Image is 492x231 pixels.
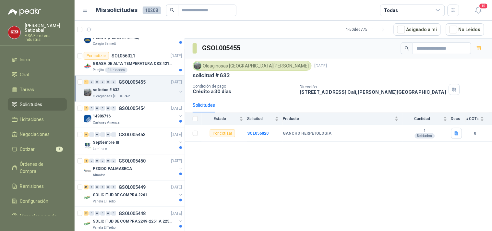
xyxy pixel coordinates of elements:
[84,194,91,201] img: Company Logo
[89,211,94,216] div: 0
[93,140,119,146] p: Septiembre III
[95,211,100,216] div: 0
[20,56,30,63] span: Inicio
[300,85,447,89] p: Dirección
[25,23,67,32] p: [PERSON_NAME] Satizabal
[466,116,479,121] span: # COTs
[93,61,174,67] p: GRASA DE ALTA TEMPERATURA OKS 4210 X 5 KG
[8,8,41,16] img: Logo peakr
[8,180,67,192] a: Remisiones
[100,80,105,84] div: 0
[84,132,89,137] div: 9
[247,116,274,121] span: Solicitud
[473,5,484,16] button: 15
[56,147,63,152] span: 1
[95,185,100,189] div: 0
[283,131,332,136] b: GANCHO HERPETOLOGIA
[93,120,120,125] p: Cartones America
[194,62,201,69] img: Company Logo
[247,131,269,136] a: SOL056020
[171,158,182,164] p: [DATE]
[93,146,107,152] p: Laminate
[111,106,116,111] div: 0
[106,159,111,163] div: 0
[89,80,94,84] div: 0
[84,185,89,189] div: 45
[20,116,44,123] span: Licitaciones
[84,52,109,60] div: Por cotizar
[89,106,94,111] div: 0
[171,53,182,59] p: [DATE]
[111,80,116,84] div: 0
[283,116,393,121] span: Producto
[300,89,447,95] p: [STREET_ADDRESS] Cali , [PERSON_NAME][GEOGRAPHIC_DATA]
[93,218,174,225] p: SOLICITUD DE COMPRA 2249-2251 A 2256-2258 Y 2262
[111,211,116,216] div: 0
[466,113,492,125] th: # COTs
[193,102,215,109] div: Solicitudes
[193,61,312,71] div: Oleaginosas [GEOGRAPHIC_DATA][PERSON_NAME]
[402,113,451,125] th: Cantidad
[119,106,146,111] p: GSOL005454
[100,159,105,163] div: 0
[100,211,105,216] div: 0
[84,220,91,228] img: Company Logo
[95,132,100,137] div: 0
[84,106,89,111] div: 2
[314,63,327,69] p: [DATE]
[100,106,105,111] div: 0
[106,211,111,216] div: 0
[20,146,35,153] span: Cotizar
[111,132,116,137] div: 0
[84,36,91,44] img: Company Logo
[106,185,111,189] div: 0
[89,132,94,137] div: 0
[479,3,488,9] span: 15
[210,129,235,137] div: Por cotizar
[84,80,89,84] div: 1
[84,104,183,125] a: 2 0 0 0 0 0 GSOL005454[DATE] Company Logo14906716Cartones America
[171,211,182,217] p: [DATE]
[20,86,34,93] span: Tareas
[93,166,132,172] p: PEDIDO PALMASECA
[20,71,30,78] span: Chat
[170,8,174,12] span: search
[446,23,484,36] button: No Leídos
[75,49,185,76] a: Por cotizarSOL056021[DATE] Company LogoGRASA DE ALTA TEMPERATURA OKS 4210 X 5 KGPatojito1 Unidades
[202,116,238,121] span: Estado
[93,67,104,73] p: Patojito
[8,83,67,96] a: Tareas
[105,67,127,73] div: 1 Unidades
[93,113,111,119] p: 14906716
[93,225,116,230] p: Panela El Trébol
[171,105,182,112] p: [DATE]
[402,128,447,134] b: 1
[93,173,105,178] p: Almatec
[20,198,49,205] span: Configuración
[8,26,20,39] img: Company Logo
[84,89,91,96] img: Company Logo
[84,211,89,216] div: 22
[247,113,283,125] th: Solicitud
[106,106,111,111] div: 0
[100,185,105,189] div: 0
[106,132,111,137] div: 0
[8,158,67,177] a: Órdenes de Compra
[84,141,91,149] img: Company Logo
[20,101,42,108] span: Solicitudes
[384,7,398,14] div: Todas
[8,210,67,222] a: Manuales y ayuda
[106,80,111,84] div: 0
[8,54,67,66] a: Inicio
[95,80,100,84] div: 0
[193,72,230,79] p: solicitud # 633
[193,89,295,94] p: Crédito a 30 días
[84,78,183,99] a: 1 0 0 0 0 0 GSOL005455[DATE] Company Logosolicitud # 633Oleaginosas [GEOGRAPHIC_DATA][PERSON_NAME]
[84,131,183,152] a: 9 0 0 0 0 0 GSOL005453[DATE] Company LogoSeptiembre IIILaminate
[394,23,441,36] button: Asignado a mi
[415,133,435,139] div: Unidades
[8,98,67,111] a: Solicitudes
[402,116,442,121] span: Cantidad
[202,113,247,125] th: Estado
[8,195,67,207] a: Configuración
